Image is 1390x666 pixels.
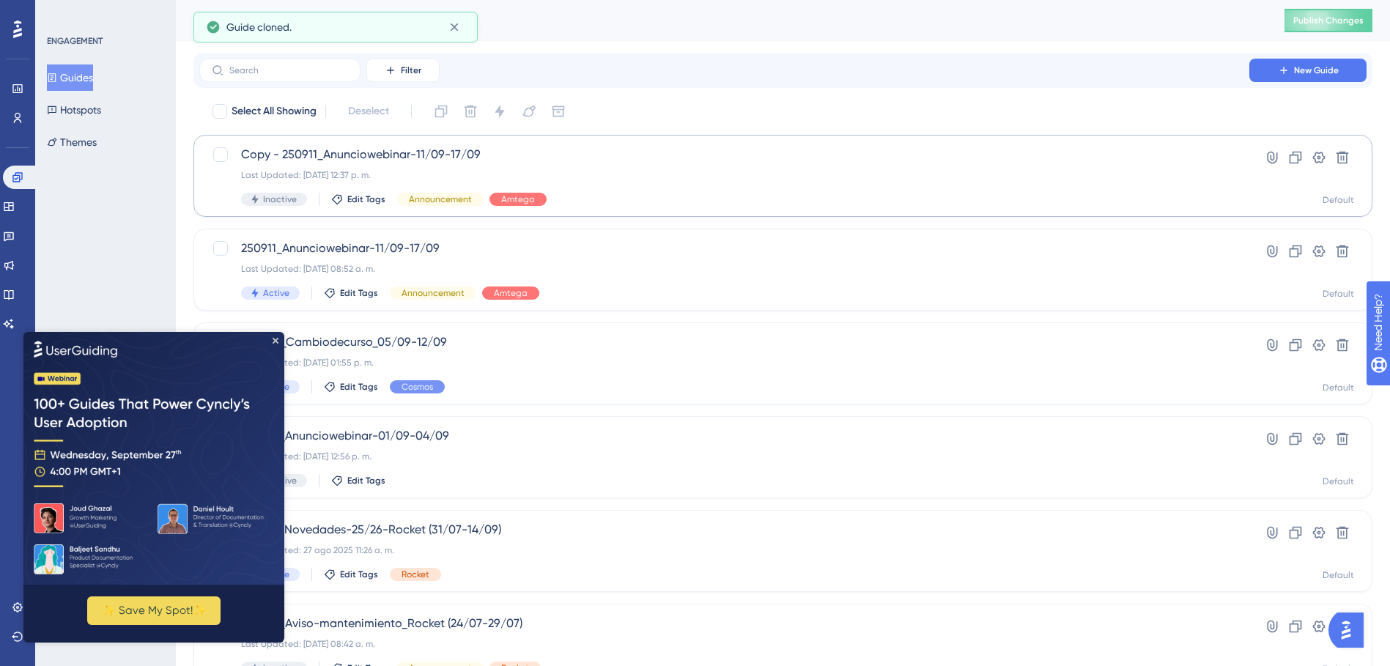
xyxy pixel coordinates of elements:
[347,475,385,486] span: Edit Tags
[47,129,97,155] button: Themes
[401,64,421,76] span: Filter
[232,103,317,120] span: Select All Showing
[402,287,465,299] span: Announcement
[402,381,433,393] span: Cosmos
[241,357,1208,369] div: Last Updated: [DATE] 01:55 p. m.
[402,569,429,580] span: Rocket
[241,451,1208,462] div: Last Updated: [DATE] 12:56 p. m.
[241,521,1208,539] span: 250729_Novedades-25/26-Rocket (31/07-14/09)
[331,193,385,205] button: Edit Tags
[229,65,348,75] input: Search
[340,381,378,393] span: Edit Tags
[47,97,101,123] button: Hotspots
[324,287,378,299] button: Edit Tags
[193,10,1248,31] div: Guides
[241,169,1208,181] div: Last Updated: [DATE] 12:37 p. m.
[347,193,385,205] span: Edit Tags
[34,4,92,21] span: Need Help?
[249,6,255,12] div: Close Preview
[1328,608,1372,652] iframe: UserGuiding AI Assistant Launcher
[226,18,292,36] span: Guide cloned.
[241,615,1208,632] span: 250724_Aviso-mantenimiento_Rocket (24/07-29/07)
[348,103,389,120] span: Deselect
[241,427,1208,445] span: 250901_Anunciowebinar-01/09-04/09
[64,264,197,293] button: ✨ Save My Spot!✨
[335,98,402,125] button: Deselect
[1284,9,1372,32] button: Publish Changes
[331,475,385,486] button: Edit Tags
[241,638,1208,650] div: Last Updated: [DATE] 08:42 a. m.
[1323,194,1354,206] div: Default
[263,287,289,299] span: Active
[501,193,535,205] span: Amtega
[1323,382,1354,393] div: Default
[340,569,378,580] span: Edit Tags
[324,381,378,393] button: Edit Tags
[47,64,93,91] button: Guides
[1323,476,1354,487] div: Default
[1249,59,1367,82] button: New Guide
[241,240,1208,257] span: 250911_Anunciowebinar-11/09-17/09
[241,544,1208,556] div: Last Updated: 27 ago 2025 11:26 a. m.
[241,146,1208,163] span: Copy - 250911_Anunciowebinar-11/09-17/09
[241,333,1208,351] span: 250903_Cambiodecurso_05/09-12/09
[340,287,378,299] span: Edit Tags
[1293,15,1364,26] span: Publish Changes
[324,569,378,580] button: Edit Tags
[263,193,297,205] span: Inactive
[409,193,472,205] span: Announcement
[47,35,103,47] div: ENGAGEMENT
[241,263,1208,275] div: Last Updated: [DATE] 08:52 a. m.
[494,287,528,299] span: Amtega
[1294,64,1339,76] span: New Guide
[366,59,440,82] button: Filter
[1323,288,1354,300] div: Default
[1323,569,1354,581] div: Default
